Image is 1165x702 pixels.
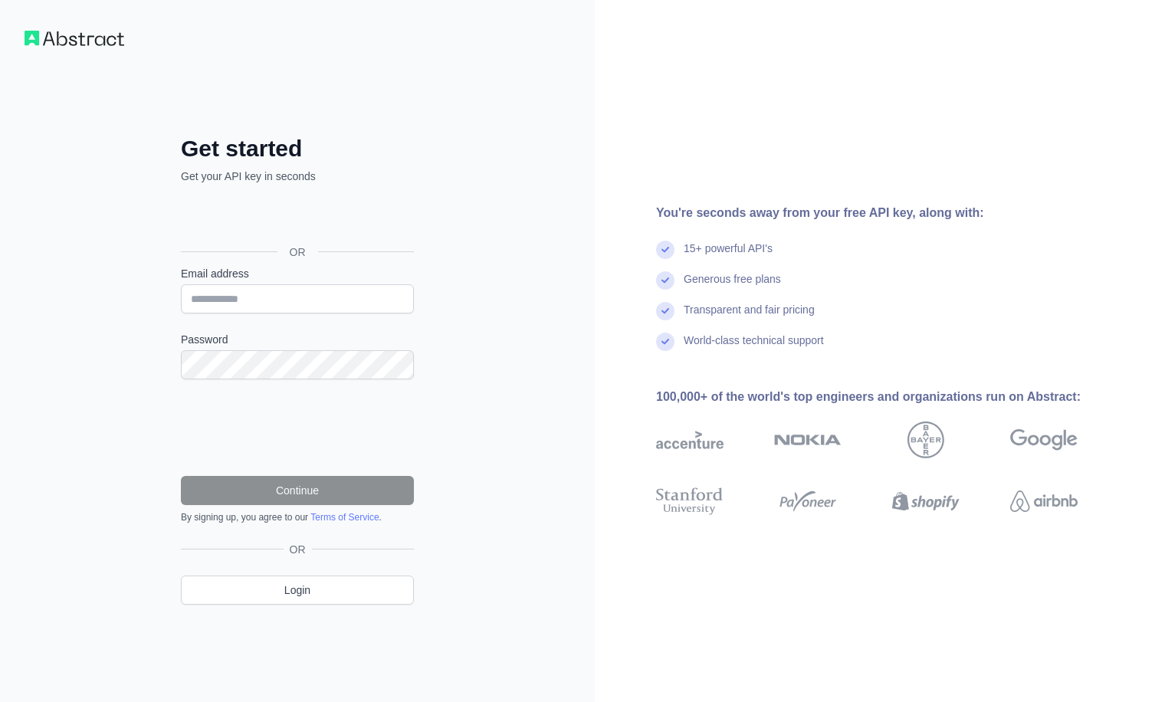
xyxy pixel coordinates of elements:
label: Password [181,332,414,347]
iframe: reCAPTCHA [181,398,414,458]
img: stanford university [656,484,724,518]
span: OR [284,542,312,557]
div: Generous free plans [684,271,781,302]
div: World-class technical support [684,333,824,363]
div: Transparent and fair pricing [684,302,815,333]
img: check mark [656,271,674,290]
div: By signing up, you agree to our . [181,511,414,523]
iframe: Sign in with Google Button [173,201,418,235]
div: 15+ powerful API's [684,241,773,271]
img: Workflow [25,31,124,46]
img: payoneer [774,484,842,518]
div: You're seconds away from your free API key, along with: [656,204,1127,222]
img: accenture [656,422,724,458]
a: Terms of Service [310,512,379,523]
a: Login [181,576,414,605]
button: Continue [181,476,414,505]
img: bayer [907,422,944,458]
img: google [1010,422,1078,458]
label: Email address [181,266,414,281]
img: shopify [892,484,960,518]
img: check mark [656,333,674,351]
img: nokia [774,422,842,458]
span: OR [277,244,318,260]
p: Get your API key in seconds [181,169,414,184]
img: check mark [656,302,674,320]
h2: Get started [181,135,414,162]
img: check mark [656,241,674,259]
div: 100,000+ of the world's top engineers and organizations run on Abstract: [656,388,1127,406]
img: airbnb [1010,484,1078,518]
